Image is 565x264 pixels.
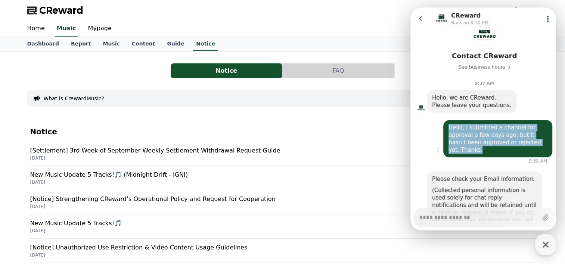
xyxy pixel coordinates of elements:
[193,37,218,51] a: Notice
[27,4,83,16] a: CReward
[30,228,535,234] p: [DATE]
[126,37,161,51] a: Content
[161,37,190,51] a: Guide
[65,37,97,51] a: Report
[21,37,65,51] a: Dashboard
[30,195,535,204] p: [Notice] Strengthening CReward’s Operational Policy and Request for Cooperation
[39,4,83,16] span: CReward
[171,63,282,78] button: Notice
[97,37,125,51] a: Music
[283,63,394,78] button: FAQ
[30,155,535,161] p: [DATE]
[30,170,535,179] p: New Music Update 5 Tracks!🎵 (Midnight Drift - IGNI)
[82,21,118,37] a: Mypage
[21,21,51,37] a: Home
[30,166,535,190] a: New Music Update 5 Tracks!🎵 (Midnight Drift - IGNI) [DATE]
[30,179,535,185] p: [DATE]
[30,190,535,214] a: [Notice] Strengthening CReward’s Operational Policy and Request for Cooperation [DATE]
[22,179,126,224] div: (Collected personal information is used solely for chat reply notifications and will be retained ...
[30,219,535,228] p: New Music Update 5 Tracks!🎵
[30,252,535,258] p: [DATE]
[30,204,535,210] p: [DATE]
[30,239,535,263] a: [Notice] Unauthorized Use Restriction & Video Content Usage Guidelines [DATE]
[30,142,535,166] a: [Settlement] 3rd Week of September Weekly Settlement Withdrawal Request Guide [DATE]
[30,243,535,252] p: [Notice] Unauthorized Use Restriction & Video Content Usage Guidelines
[30,128,535,136] h4: Notice
[410,7,556,230] iframe: Channel chat
[30,146,535,155] p: [Settlement] 3rd Week of September Weekly Settlement Withdrawal Request Guide
[44,95,104,102] button: What is CrewardMusic?
[30,214,535,239] a: New Music Update 5 Tracks!🎵 [DATE]
[55,21,78,37] a: Music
